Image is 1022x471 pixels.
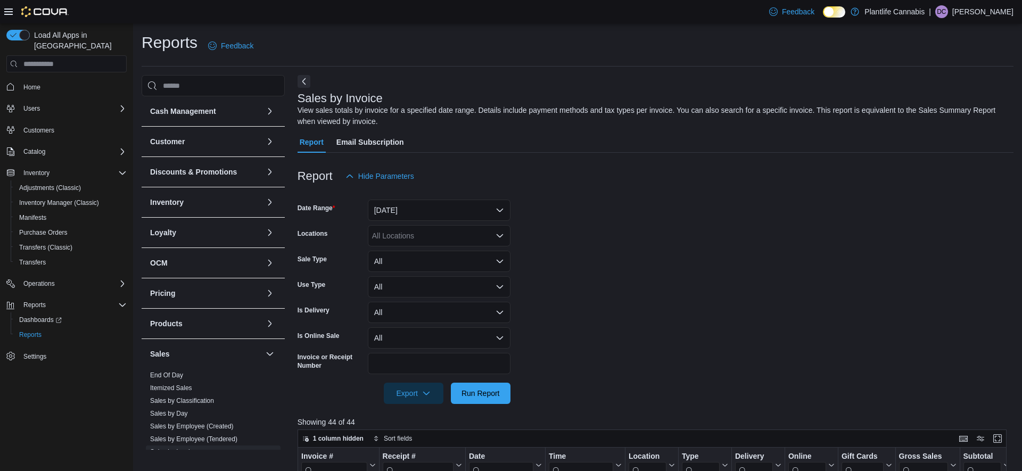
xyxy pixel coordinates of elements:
[23,83,40,92] span: Home
[2,122,131,138] button: Customers
[23,301,46,309] span: Reports
[150,409,188,418] span: Sales by Day
[150,349,170,359] h3: Sales
[496,232,504,240] button: Open list of options
[150,384,192,392] a: Itemized Sales
[15,211,127,224] span: Manifests
[298,255,327,263] label: Sale Type
[382,452,453,462] div: Receipt #
[298,417,1013,427] p: Showing 44 of 44
[23,169,50,177] span: Inventory
[150,448,196,456] span: Sales by Invoice
[150,435,237,443] span: Sales by Employee (Tendered)
[2,101,131,116] button: Users
[150,136,185,147] h3: Customer
[11,312,131,327] a: Dashboards
[629,452,666,462] div: Location
[19,213,46,222] span: Manifests
[11,225,131,240] button: Purchase Orders
[390,383,437,404] span: Export
[15,256,127,269] span: Transfers
[336,131,404,153] span: Email Subscription
[15,328,46,341] a: Reports
[298,170,333,183] h3: Report
[963,452,1001,462] div: Subtotal
[15,241,127,254] span: Transfers (Classic)
[142,32,197,53] h1: Reports
[765,1,819,22] a: Feedback
[150,197,184,208] h3: Inventory
[150,397,214,404] a: Sales by Classification
[263,226,276,239] button: Loyalty
[150,410,188,417] a: Sales by Day
[341,166,418,187] button: Hide Parameters
[15,328,127,341] span: Reports
[19,299,127,311] span: Reports
[19,199,99,207] span: Inventory Manager (Classic)
[15,196,103,209] a: Inventory Manager (Classic)
[263,166,276,178] button: Discounts & Promotions
[937,5,946,18] span: DC
[150,167,261,177] button: Discounts & Promotions
[298,306,329,315] label: Is Delivery
[15,181,85,194] a: Adjustments (Classic)
[974,432,987,445] button: Display options
[15,226,72,239] a: Purchase Orders
[298,432,368,445] button: 1 column hidden
[11,240,131,255] button: Transfers (Classic)
[2,276,131,291] button: Operations
[549,452,613,462] div: Time
[19,80,127,93] span: Home
[21,6,69,17] img: Cova
[2,144,131,159] button: Catalog
[15,313,127,326] span: Dashboards
[150,167,237,177] h3: Discounts & Promotions
[19,145,127,158] span: Catalog
[369,432,416,445] button: Sort fields
[864,5,925,18] p: Plantlife Cannabis
[19,102,127,115] span: Users
[313,434,364,443] span: 1 column hidden
[368,200,510,221] button: [DATE]
[11,327,131,342] button: Reports
[19,81,45,94] a: Home
[952,5,1013,18] p: [PERSON_NAME]
[451,383,510,404] button: Run Report
[221,40,253,51] span: Feedback
[298,280,325,289] label: Use Type
[19,102,44,115] button: Users
[150,197,261,208] button: Inventory
[15,211,51,224] a: Manifests
[263,257,276,269] button: OCM
[384,434,412,443] span: Sort fields
[368,327,510,349] button: All
[19,167,127,179] span: Inventory
[263,135,276,148] button: Customer
[19,350,127,363] span: Settings
[23,126,54,135] span: Customers
[735,452,773,462] div: Delivery
[300,131,324,153] span: Report
[935,5,948,18] div: Donna Chapman
[150,423,234,430] a: Sales by Employee (Created)
[298,75,310,88] button: Next
[19,184,81,192] span: Adjustments (Classic)
[11,195,131,210] button: Inventory Manager (Classic)
[150,349,261,359] button: Sales
[19,277,127,290] span: Operations
[298,332,340,340] label: Is Online Sale
[204,35,258,56] a: Feedback
[957,432,970,445] button: Keyboard shortcuts
[899,452,947,462] div: Gross Sales
[384,383,443,404] button: Export
[150,227,176,238] h3: Loyalty
[263,317,276,330] button: Products
[23,352,46,361] span: Settings
[11,180,131,195] button: Adjustments (Classic)
[150,318,183,329] h3: Products
[23,279,55,288] span: Operations
[368,251,510,272] button: All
